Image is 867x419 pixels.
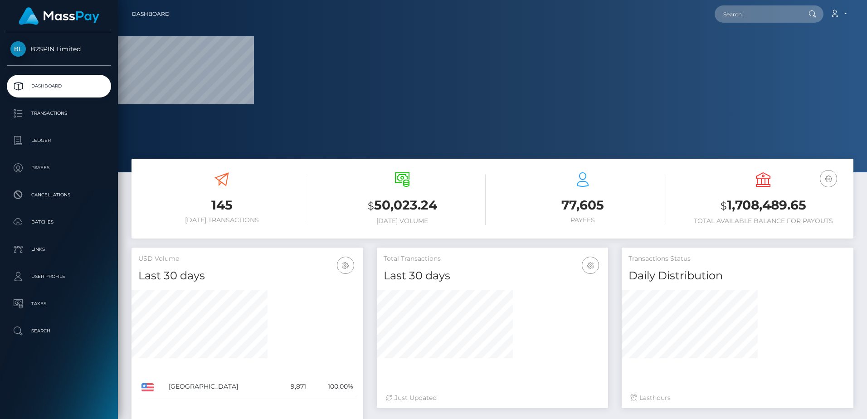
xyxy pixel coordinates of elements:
p: User Profile [10,270,107,283]
p: Dashboard [10,79,107,93]
h3: 50,023.24 [319,196,486,215]
h3: 145 [138,196,305,214]
p: Transactions [10,107,107,120]
a: Payees [7,156,111,179]
h6: [DATE] Volume [319,217,486,225]
img: US.png [141,383,154,391]
h3: 1,708,489.65 [680,196,847,215]
h4: Last 30 days [138,268,356,284]
h5: USD Volume [138,254,356,263]
div: Just Updated [386,393,599,403]
p: Taxes [10,297,107,311]
a: Search [7,320,111,342]
h5: Transactions Status [628,254,847,263]
img: MassPay Logo [19,7,99,25]
a: Transactions [7,102,111,125]
small: $ [368,200,374,212]
small: $ [721,200,727,212]
a: Links [7,238,111,261]
a: Taxes [7,292,111,315]
input: Search... [715,5,800,23]
td: [GEOGRAPHIC_DATA] [166,376,277,397]
a: User Profile [7,265,111,288]
a: Ledger [7,129,111,152]
h5: Total Transactions [384,254,602,263]
p: Ledger [10,134,107,147]
p: Payees [10,161,107,175]
td: 9,871 [278,376,310,397]
a: Batches [7,211,111,234]
h4: Daily Distribution [628,268,847,284]
a: Cancellations [7,184,111,206]
td: 100.00% [309,376,356,397]
div: Last hours [631,393,844,403]
h4: Last 30 days [384,268,602,284]
p: Batches [10,215,107,229]
h6: [DATE] Transactions [138,216,305,224]
p: Links [10,243,107,256]
span: B2SPIN Limited [7,45,111,53]
h6: Total Available Balance for Payouts [680,217,847,225]
a: Dashboard [132,5,170,24]
img: B2SPIN Limited [10,41,26,57]
h6: Payees [499,216,666,224]
h3: 77,605 [499,196,666,214]
p: Cancellations [10,188,107,202]
a: Dashboard [7,75,111,97]
p: Search [10,324,107,338]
